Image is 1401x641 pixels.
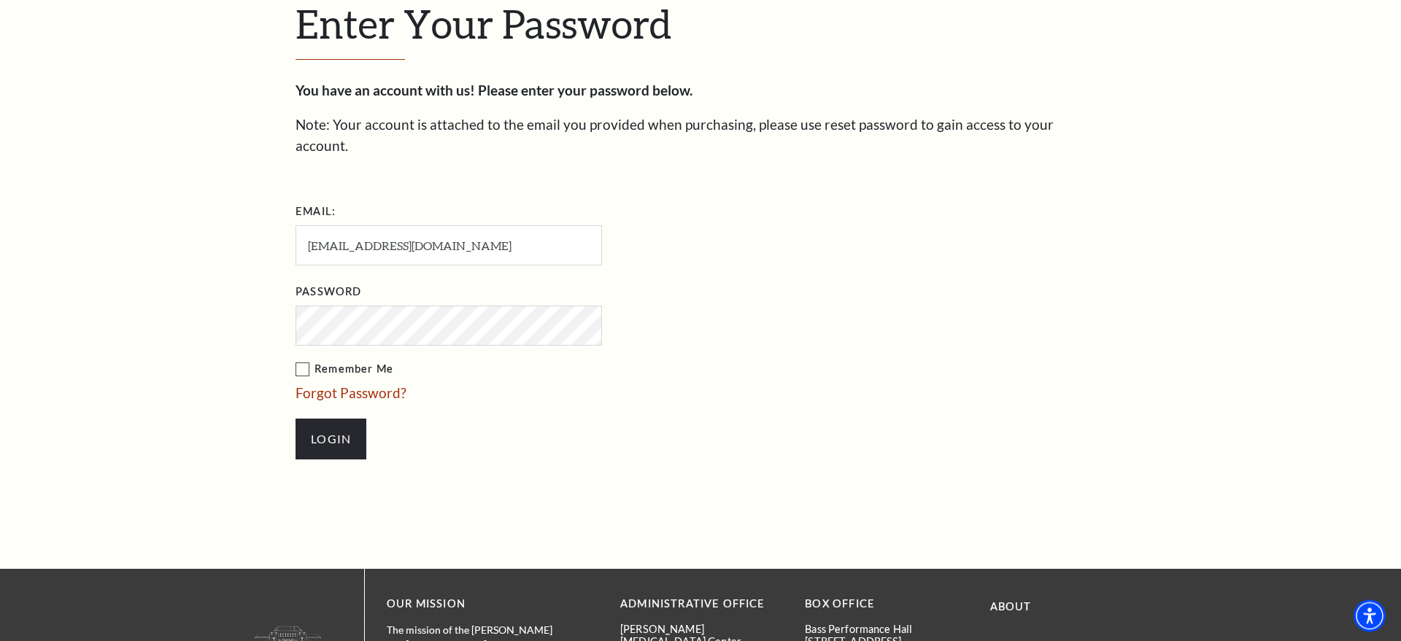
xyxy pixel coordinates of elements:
p: BOX OFFICE [805,595,968,613]
a: Forgot Password? [296,384,406,401]
label: Remember Me [296,360,748,378]
label: Password [296,283,361,301]
label: Email: [296,203,336,221]
strong: You have an account with us! [296,82,475,98]
input: Submit button [296,419,366,459]
input: Required [296,225,602,265]
a: About [990,600,1032,613]
p: Note: Your account is attached to the email you provided when purchasing, please use reset passwo... [296,114,1105,156]
div: Accessibility Menu [1354,599,1386,632]
p: Administrative Office [620,595,783,613]
p: Bass Performance Hall [805,623,968,635]
p: OUR MISSION [387,595,569,613]
strong: Please enter your password below. [478,82,692,98]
